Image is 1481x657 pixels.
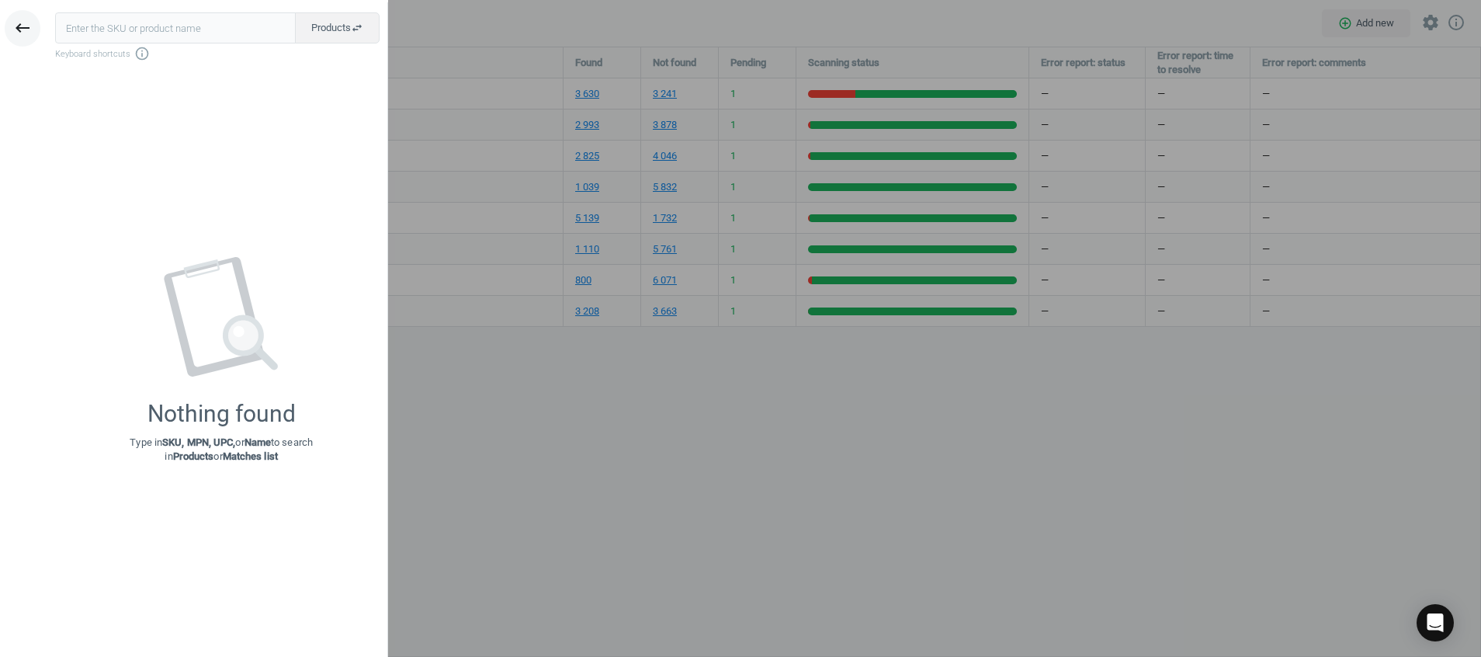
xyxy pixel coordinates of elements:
strong: SKU, MPN, UPC, [162,436,235,448]
button: keyboard_backspace [5,10,40,47]
strong: Products [173,450,214,462]
i: keyboard_backspace [13,19,32,37]
p: Type in or to search in or [130,436,313,464]
div: Nothing found [147,400,296,428]
button: Productsswap_horiz [295,12,380,43]
strong: Matches list [223,450,278,462]
span: Keyboard shortcuts [55,46,380,61]
strong: Name [245,436,271,448]
i: info_outline [134,46,150,61]
div: Open Intercom Messenger [1417,604,1454,641]
span: Products [311,21,363,35]
i: swap_horiz [351,22,363,34]
input: Enter the SKU or product name [55,12,296,43]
